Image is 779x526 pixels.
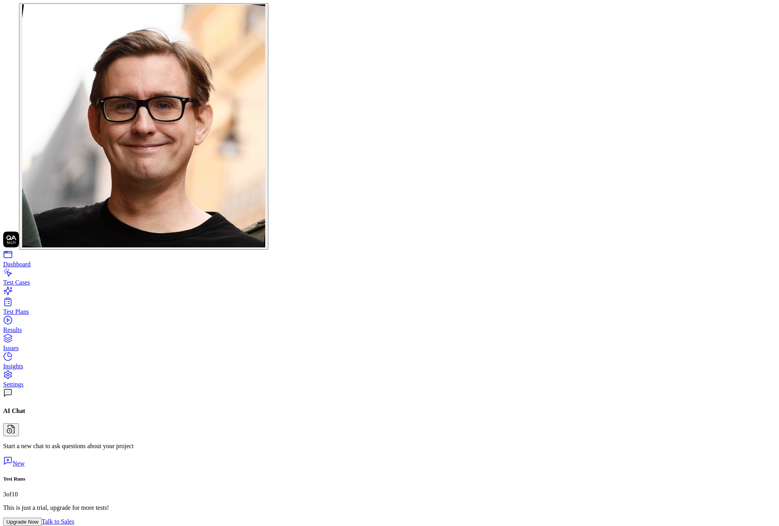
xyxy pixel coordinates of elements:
[3,443,776,450] p: Start a new chat to ask questions about your project
[3,518,42,526] button: Upgrade Now
[3,345,776,352] div: Issues
[3,374,776,388] a: Settings
[3,261,776,268] div: Dashboard
[3,476,776,482] h5: Test Runs
[3,279,776,286] div: Test Cases
[3,308,776,315] div: Test Plans
[3,363,776,370] div: Insights
[3,254,776,268] a: Dashboard
[22,4,265,247] img: 704fe57e-bae9-4a0d-8bcb-c4203d9f0bb2.jpeg
[3,356,776,370] a: Insights
[3,301,776,315] a: Test Plans
[3,491,18,498] span: 3 of 10
[3,381,776,388] div: Settings
[3,504,776,511] p: This is just a trial, upgrade for more tests!
[3,407,776,415] h4: AI Chat
[3,319,776,334] a: Results
[3,326,776,334] div: Results
[42,518,74,525] a: Talk to Sales
[3,460,25,467] a: New
[3,337,776,352] a: Issues
[13,460,25,467] span: New
[3,272,776,297] a: Test Cases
